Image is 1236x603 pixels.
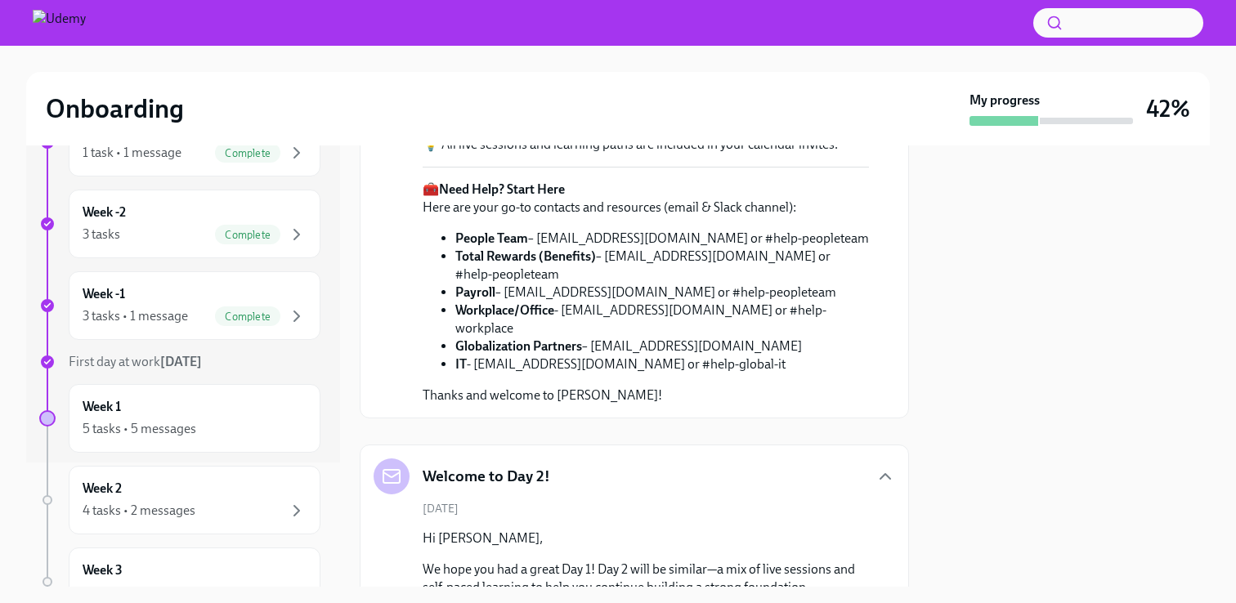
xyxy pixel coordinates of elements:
[423,561,869,596] p: We hope you had a great Day 1! Day 2 will be similar—a mix of live sessions and self-paced learni...
[455,248,869,284] li: – [EMAIL_ADDRESS][DOMAIN_NAME] or #help-peopleteam
[439,181,565,197] strong: Need Help? Start Here
[215,310,280,323] span: Complete
[215,229,280,241] span: Complete
[83,561,123,579] h6: Week 3
[1146,94,1190,123] h3: 42%
[455,230,528,246] strong: People Team
[46,92,184,125] h2: Onboarding
[423,501,459,516] span: [DATE]
[83,307,188,325] div: 3 tasks • 1 message
[39,190,320,258] a: Week -23 tasksComplete
[215,147,280,159] span: Complete
[455,284,495,300] strong: Payroll
[83,144,181,162] div: 1 task • 1 message
[33,10,86,36] img: Udemy
[455,356,467,372] strong: IT
[455,301,869,337] li: - [EMAIL_ADDRESS][DOMAIN_NAME] or #help-workplace
[970,92,1040,109] strong: My progress
[160,354,202,369] strong: [DATE]
[39,384,320,453] a: Week 15 tasks • 5 messages
[455,248,596,264] strong: Total Rewards (Benefits)
[83,285,125,303] h6: Week -1
[83,398,121,416] h6: Week 1
[423,181,869,217] p: 🧰 Here are your go-to contacts and resources (email & Slack channel):
[455,302,554,318] strong: Workplace/Office
[83,583,195,601] div: 4 tasks • 2 messages
[455,230,869,248] li: – [EMAIL_ADDRESS][DOMAIN_NAME] or #help-peopleteam
[39,271,320,340] a: Week -13 tasks • 1 messageComplete
[83,420,196,438] div: 5 tasks • 5 messages
[83,226,120,243] div: 3 tasks
[455,337,869,355] li: – [EMAIL_ADDRESS][DOMAIN_NAME]
[455,338,582,354] strong: Globalization Partners
[455,284,869,301] li: – [EMAIL_ADDRESS][DOMAIN_NAME] or #help-peopleteam
[423,466,550,487] h5: Welcome to Day 2!
[423,386,869,404] p: Thanks and welcome to [PERSON_NAME]!
[39,353,320,371] a: First day at work[DATE]
[83,480,122,498] h6: Week 2
[423,529,869,547] p: Hi [PERSON_NAME],
[39,466,320,534] a: Week 24 tasks • 2 messages
[83,203,126,221] h6: Week -2
[69,354,202,369] span: First day at work
[83,502,195,520] div: 4 tasks • 2 messages
[455,355,869,373] li: - [EMAIL_ADDRESS][DOMAIN_NAME] or #help-global-it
